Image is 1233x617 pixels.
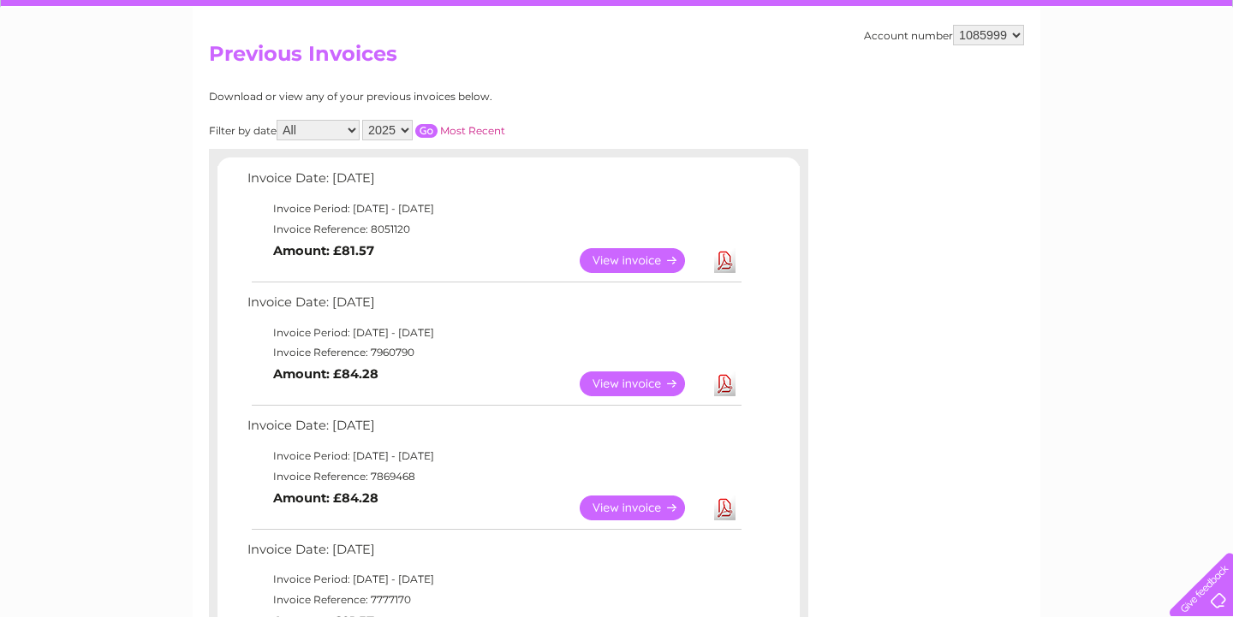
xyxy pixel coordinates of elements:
[243,538,744,570] td: Invoice Date: [DATE]
[714,371,736,396] a: Download
[1119,73,1161,86] a: Contact
[440,124,505,137] a: Most Recent
[209,120,658,140] div: Filter by date
[580,495,706,520] a: View
[243,323,744,343] td: Invoice Period: [DATE] - [DATE]
[1176,73,1217,86] a: Log out
[273,243,374,258] b: Amount: £81.57
[273,366,378,382] b: Amount: £84.28
[209,42,1024,74] h2: Previous Invoices
[243,466,744,487] td: Invoice Reference: 7869468
[243,199,744,219] td: Invoice Period: [DATE] - [DATE]
[43,44,130,97] img: logo.png
[243,219,744,240] td: Invoice Reference: 8051120
[243,569,744,590] td: Invoice Period: [DATE] - [DATE]
[714,495,736,520] a: Download
[243,167,744,199] td: Invoice Date: [DATE]
[714,248,736,273] a: Download
[910,9,1028,30] a: 0333 014 3131
[243,446,744,466] td: Invoice Period: [DATE] - [DATE]
[932,73,964,86] a: Water
[864,25,1024,45] div: Account number
[209,91,658,103] div: Download or view any of your previous invoices below.
[243,291,744,323] td: Invoice Date: [DATE]
[974,73,1012,86] a: Energy
[580,371,706,396] a: View
[580,248,706,273] a: View
[1084,73,1109,86] a: Blog
[243,342,744,363] td: Invoice Reference: 7960790
[243,590,744,610] td: Invoice Reference: 7777170
[273,490,378,506] b: Amount: £84.28
[1022,73,1074,86] a: Telecoms
[243,414,744,446] td: Invoice Date: [DATE]
[213,9,1022,83] div: Clear Business is a trading name of Verastar Limited (registered in [GEOGRAPHIC_DATA] No. 3667643...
